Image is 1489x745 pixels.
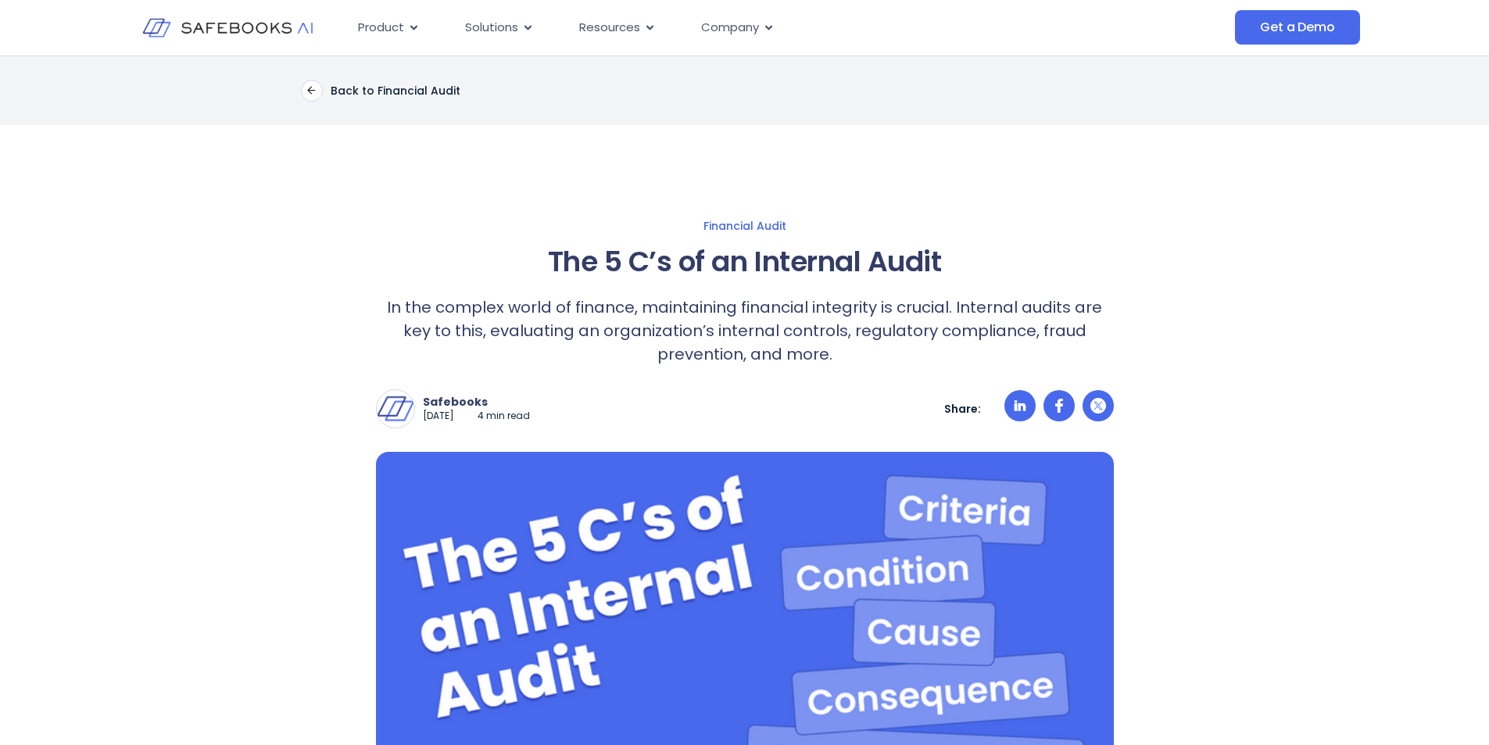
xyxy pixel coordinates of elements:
[701,19,759,37] span: Company
[331,84,460,98] p: Back to Financial Audit
[579,19,640,37] span: Resources
[1235,10,1359,45] a: Get a Demo
[478,410,530,423] p: 4 min read
[423,395,530,409] p: Safebooks
[358,19,404,37] span: Product
[376,295,1114,366] p: In the complex world of finance, maintaining financial integrity is crucial. Internal audits are ...
[377,390,414,428] img: Safebooks
[944,402,981,416] p: Share:
[223,219,1267,233] a: Financial Audit
[1260,20,1334,35] span: Get a Demo
[423,410,454,423] p: [DATE]
[465,19,518,37] span: Solutions
[301,80,460,102] a: Back to Financial Audit
[345,13,1079,43] nav: Menu
[345,13,1079,43] div: Menu Toggle
[376,241,1114,283] h1: The 5 C’s of an Internal Audit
